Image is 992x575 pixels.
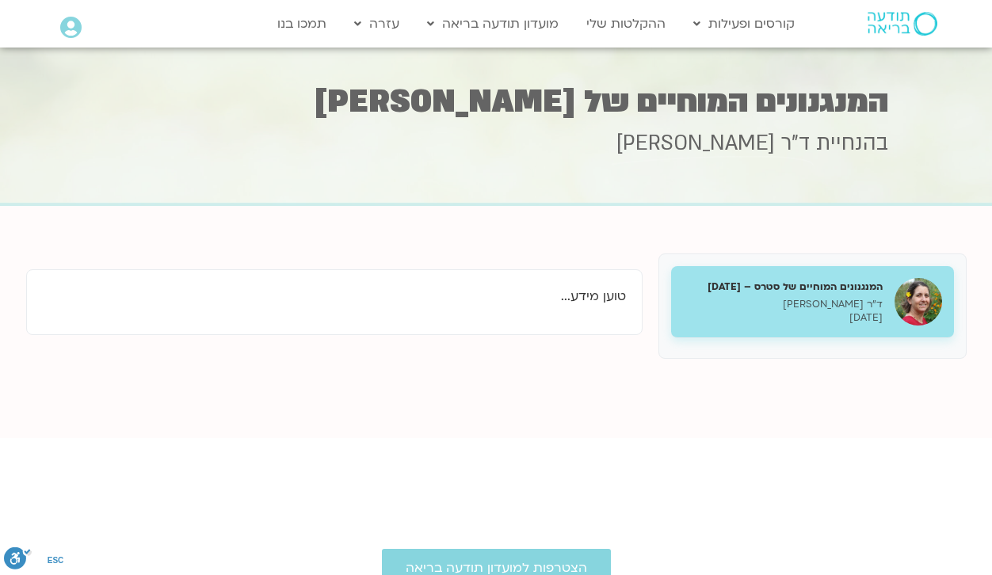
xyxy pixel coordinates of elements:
span: בהנחיית [816,129,888,158]
h1: המנגנונים המוחיים של [PERSON_NAME] [104,86,888,117]
a: ההקלטות שלי [578,9,673,39]
p: [DATE] [683,311,883,325]
h5: המנגנונים המוחיים של סטרס – [DATE] [683,280,883,294]
a: עזרה [346,9,407,39]
a: תמכו בנו [269,9,334,39]
img: המנגנונים המוחיים של סטרס – 30.9.25 [895,278,942,326]
a: מועדון תודעה בריאה [419,9,567,39]
img: תודעה בריאה [868,12,937,36]
p: טוען מידע... [43,286,626,307]
p: ד"ר [PERSON_NAME] [683,298,883,311]
a: קורסים ופעילות [685,9,803,39]
span: הצטרפות למועדון תודעה בריאה [406,561,587,575]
